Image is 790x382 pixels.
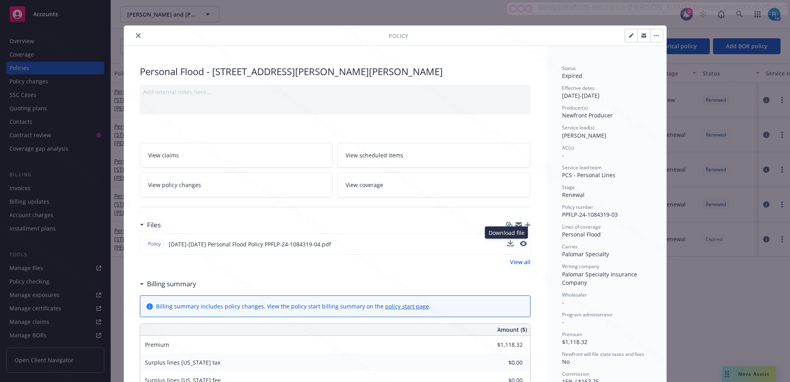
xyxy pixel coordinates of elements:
span: No [562,358,570,365]
span: View policy changes [148,181,201,189]
span: Premium [562,331,582,338]
span: Writing company [562,263,599,270]
span: Service lead team [562,164,602,171]
span: Status [562,65,576,72]
a: View all [510,258,530,266]
span: - [562,299,564,306]
span: Renewal [562,191,585,199]
span: Policy [389,32,408,40]
div: Billing summary includes policy changes. View the policy start billing summary on the . [156,302,431,310]
span: [PERSON_NAME] [562,132,606,139]
span: Expired [562,72,582,79]
div: Add internal notes here... [143,88,527,96]
button: preview file [520,240,527,248]
div: Billing summary [140,279,196,289]
span: Policy number [562,204,593,210]
button: close [134,31,143,40]
span: - [562,318,564,326]
span: Policy [147,240,162,248]
div: Personal Flood [562,230,651,238]
span: Palomar Specialty [562,250,609,258]
span: Premium [145,341,169,348]
div: [DATE] - [DATE] [562,85,651,100]
span: [DATE]-[DATE] Personal Flood Policy PPFLP-24-1084319-04.pdf [169,240,331,248]
span: Effective dates [562,85,594,91]
span: Palomar Specialty Insurance Company [562,270,639,286]
span: PCS - Personal Lines [562,171,615,179]
h3: Files [147,220,161,230]
span: Lines of coverage [562,223,601,230]
span: Commission [562,371,589,377]
span: - [562,151,564,159]
span: Newfront will file state taxes and fees [562,351,644,357]
button: preview file [520,241,527,246]
h3: Billing summary [147,279,196,289]
span: Producer(s) [562,104,588,111]
span: $1,118.32 [562,338,587,346]
span: Program administrator [562,311,613,318]
span: Stage [562,184,575,191]
a: View claims [140,143,333,168]
span: Service lead(s) [562,124,594,131]
span: AC(s) [562,144,574,151]
span: View scheduled items [346,151,403,159]
div: Download file [485,227,528,239]
span: Surplus lines [US_STATE] tax [145,359,220,366]
div: Files [140,220,161,230]
button: download file [507,240,513,246]
span: Amount ($) [497,325,527,334]
span: View claims [148,151,179,159]
span: Carrier [562,243,578,250]
span: Newfront Producer [562,112,613,119]
input: 0.00 [476,357,527,369]
span: Wholesaler [562,291,587,298]
a: View coverage [337,172,530,197]
span: PPFLP-24-1084319-03 [562,211,618,218]
input: 0.00 [476,339,527,351]
a: View scheduled items [337,143,530,168]
a: policy start page [385,303,429,310]
div: Personal Flood - [STREET_ADDRESS][PERSON_NAME][PERSON_NAME] [140,65,530,78]
button: download file [507,240,513,248]
a: View policy changes [140,172,333,197]
span: View coverage [346,181,383,189]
